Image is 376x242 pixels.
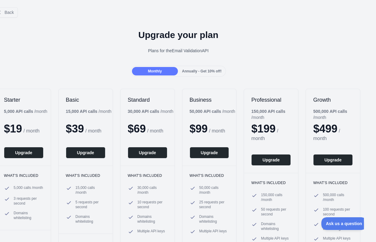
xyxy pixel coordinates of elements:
span: Multiple API keys [323,236,350,242]
span: Domains whitelisting [261,221,291,231]
span: Multiple API keys [199,229,227,235]
iframe: Toggle Customer Support [321,217,364,230]
span: Multiple API keys [137,229,165,235]
span: Multiple API keys [261,236,288,242]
